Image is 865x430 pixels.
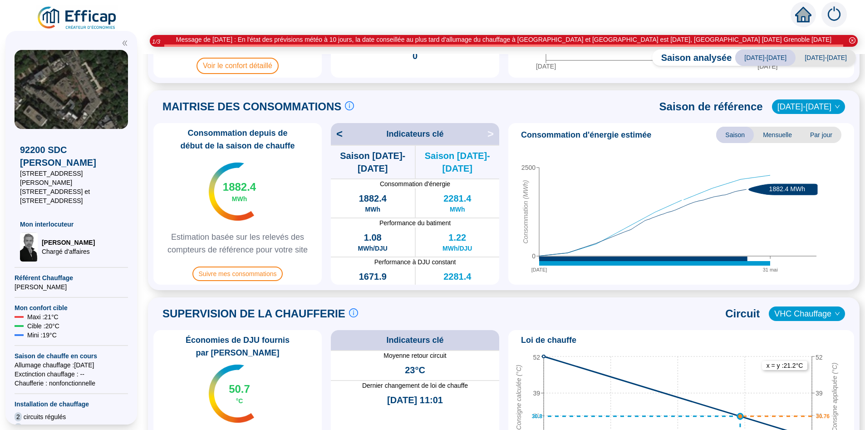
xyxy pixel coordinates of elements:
span: Consommation d'énergie estimée [521,129,651,141]
span: Performance du batiment [331,218,499,227]
span: double-left [122,40,128,46]
span: Mensuelle [754,127,801,143]
text: 1882.4 MWh [769,185,805,193]
span: Consommation depuis de début de la saison de chauffe [157,127,318,152]
span: Saison [716,127,754,143]
span: Mini : 19 °C [27,331,57,340]
span: 2022-2023 [777,100,840,114]
span: 50.7 [229,382,250,396]
span: Dernier changement de loi de chauffe [331,381,499,390]
span: 92200 SDC [PERSON_NAME] [20,143,123,169]
span: Performance à DJU constant [331,257,499,267]
span: close-circle [849,37,855,44]
span: Mon interlocuteur [20,220,123,229]
span: 2281.4 [443,192,471,205]
span: Estimation basée sur les relevés des compteurs de référence pour votre site [157,231,318,256]
span: Mon confort cible [15,303,128,312]
span: Cible : 20 °C [27,321,59,331]
span: [DATE] 11:01 [387,394,443,406]
span: [DATE]-[DATE] [735,49,796,66]
span: Exctinction chauffage : -- [15,370,128,379]
span: Par jour [801,127,841,143]
span: info-circle [349,308,358,317]
span: [PERSON_NAME] [42,238,95,247]
span: < [331,127,343,141]
span: circuits régulés [24,412,66,421]
span: MWh [232,194,247,203]
span: 1.08 [364,231,382,244]
span: Saison de référence [659,99,763,114]
span: MAITRISE DES CONSOMMATIONS [162,99,341,114]
span: Saison de chauffe en cours [15,351,128,361]
tspan: 0 [532,252,536,260]
img: indicateur températures [209,163,255,221]
tspan: 52 [816,354,823,361]
span: 1882.4 [223,180,256,194]
span: 2281.4 [443,270,471,283]
span: Saison [DATE]-[DATE] [331,149,415,175]
span: [STREET_ADDRESS][PERSON_NAME] [20,169,123,187]
text: 30.76 [816,413,830,420]
span: 1882.4 [359,192,387,205]
span: Voir le confort détaillé [197,58,279,74]
span: MWh/DJU [358,244,388,253]
span: 0 [413,49,418,62]
span: [PERSON_NAME] [15,282,128,292]
span: Consommation d'énergie [331,179,499,188]
span: MWh [450,283,465,292]
img: Chargé d'affaires [20,232,38,262]
span: Saison analysée [652,51,732,64]
tspan: 31 mai [763,267,778,272]
span: Suivre mes consommations [192,267,283,281]
span: Saison [DATE]-[DATE] [416,149,500,175]
text: 30.8 [532,413,543,420]
span: MWh [365,205,380,214]
span: VHC Chauffage [774,307,840,321]
span: Référent Chauffage [15,273,128,282]
text: x = y : 21.2 °C [767,362,803,369]
div: Message de [DATE] : En l'état des prévisions météo à 10 jours, la date conseillée au plus tard d'... [176,35,831,44]
i: 1 / 3 [152,38,160,45]
span: Maxi : 21 °C [27,312,59,321]
span: Économies de DJU fournis par [PERSON_NAME] [157,334,318,359]
span: down [835,104,840,109]
span: Chaufferie : non fonctionnelle [15,379,128,388]
span: [DATE]-[DATE] [796,49,856,66]
span: MWh [365,283,380,292]
img: alerts [821,2,847,27]
span: Loi de chauffe [521,334,576,346]
img: indicateur températures [209,365,255,423]
span: 1.22 [448,231,466,244]
span: Circuit [725,306,760,321]
span: Chargé d'affaires [42,247,95,256]
tspan: 2500 [521,164,536,171]
span: 23°C [405,364,425,376]
tspan: 39 [816,390,823,397]
span: Indicateurs clé [386,128,443,140]
span: MWh [450,205,465,214]
tspan: [DATE] [536,63,556,70]
tspan: [DATE] [531,267,547,272]
span: 1671.9 [359,270,387,283]
img: efficap energie logo [36,5,118,31]
span: Allumage chauffage : [DATE] [15,361,128,370]
span: °C [236,396,243,405]
span: down [835,311,840,316]
span: Indicateurs clé [386,334,443,346]
tspan: [DATE] [757,63,777,70]
span: 2 [15,412,22,421]
span: Installation de chauffage [15,400,128,409]
span: info-circle [345,101,354,110]
span: > [487,127,499,141]
span: MWh/DJU [442,244,472,253]
span: SUPERVISION DE LA CHAUFFERIE [162,306,345,321]
span: Moyenne retour circuit [331,351,499,360]
tspan: Consommation (MWh) [522,180,529,243]
span: home [795,6,811,23]
span: [STREET_ADDRESS] et [STREET_ADDRESS] [20,187,123,205]
tspan: Consigne calculée (°C) [515,365,522,430]
tspan: 39 [533,390,540,397]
